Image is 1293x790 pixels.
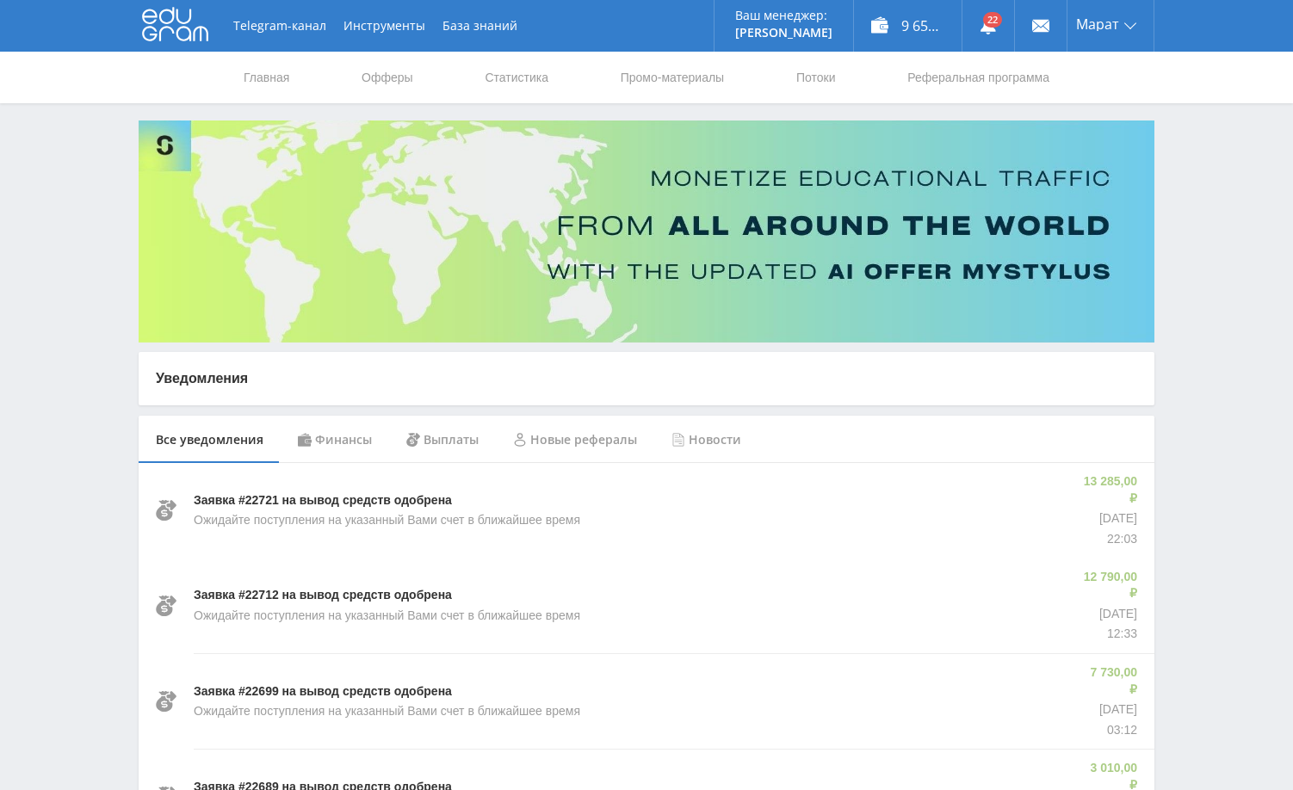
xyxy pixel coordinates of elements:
p: [DATE] [1087,701,1137,719]
p: Ваш менеджер: [735,9,832,22]
p: 13 285,00 ₽ [1082,473,1137,507]
p: 22:03 [1082,531,1137,548]
p: Ожидайте поступления на указанный Вами счет в ближайшее время [194,703,580,720]
p: 12:33 [1082,626,1137,643]
p: Заявка #22721 на вывод средств одобрена [194,492,452,509]
a: Потоки [795,52,838,103]
a: Промо-материалы [619,52,726,103]
a: Статистика [483,52,550,103]
p: [PERSON_NAME] [735,26,832,40]
div: Новые рефералы [496,416,654,464]
p: [DATE] [1082,606,1137,623]
p: Ожидайте поступления на указанный Вами счет в ближайшее время [194,608,580,625]
div: Все уведомления [139,416,281,464]
a: Реферальная программа [906,52,1051,103]
p: Уведомления [156,369,1137,388]
div: Финансы [281,416,389,464]
span: Марат [1076,17,1119,31]
p: Ожидайте поступления на указанный Вами счет в ближайшее время [194,512,580,529]
p: 12 790,00 ₽ [1082,569,1137,602]
img: Banner [139,120,1154,343]
p: Заявка #22699 на вывод средств одобрена [194,683,452,701]
div: Выплаты [389,416,496,464]
div: Новости [654,416,758,464]
a: Главная [242,52,291,103]
p: 03:12 [1087,722,1137,739]
a: Офферы [360,52,415,103]
p: [DATE] [1082,510,1137,528]
p: Заявка #22712 на вывод средств одобрена [194,587,452,604]
p: 7 730,00 ₽ [1087,664,1137,698]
